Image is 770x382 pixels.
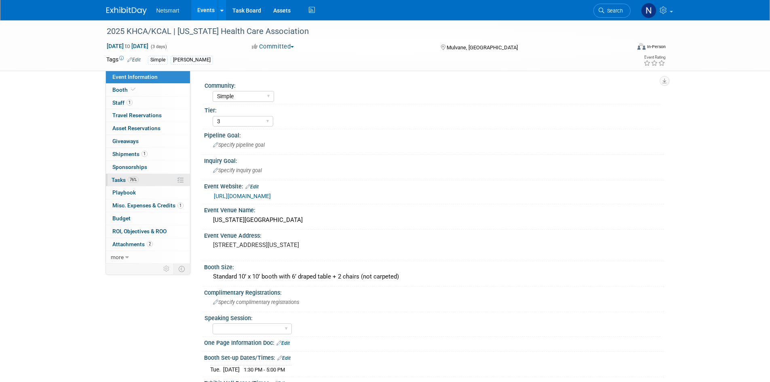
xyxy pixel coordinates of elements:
[112,215,131,222] span: Budget
[214,193,271,199] a: [URL][DOMAIN_NAME]
[150,44,167,49] span: (3 days)
[204,129,664,139] div: Pipeline Goal:
[177,203,184,209] span: 1
[106,122,190,135] a: Asset Reservations
[173,264,190,274] td: Toggle Event Tabs
[106,97,190,109] a: Staff1
[204,261,664,271] div: Booth Size:
[637,43,646,50] img: Format-Inperson.png
[204,180,664,191] div: Event Website:
[106,148,190,160] a: Shipments1
[112,112,162,118] span: Travel Reservations
[106,174,190,186] a: Tasks76%
[205,312,660,322] div: Speaking Session:
[210,270,658,283] div: Standard 10’ x 10’ booth with 6’ draped table + 2 chairs (not carpeted)
[112,228,167,234] span: ROI, Objectives & ROO
[147,241,153,247] span: 2
[204,352,664,362] div: Booth Set-up Dates/Times:
[106,71,190,83] a: Event Information
[213,142,265,148] span: Specify pipeline goal
[447,44,518,51] span: Mulvane, [GEOGRAPHIC_DATA]
[106,161,190,173] a: Sponsorships
[210,365,223,374] td: Tue.
[641,3,656,18] img: Nina Finn
[112,177,139,183] span: Tasks
[204,155,664,165] div: Inquiry Goal:
[204,204,664,214] div: Event Venue Name:
[112,138,139,144] span: Giveaways
[112,202,184,209] span: Misc. Expenses & Credits
[106,135,190,148] a: Giveaways
[106,186,190,199] a: Playbook
[112,99,133,106] span: Staff
[112,87,137,93] span: Booth
[204,337,664,347] div: One Page Information Doc:
[112,241,153,247] span: Attachments
[141,151,148,157] span: 1
[106,109,190,122] a: Travel Reservations
[106,212,190,225] a: Budget
[277,355,291,361] a: Edit
[204,230,664,240] div: Event Venue Address:
[131,87,135,92] i: Booth reservation complete
[213,299,299,305] span: Specify complimentary registrations
[112,164,147,170] span: Sponsorships
[148,56,168,64] div: Simple
[106,55,141,65] td: Tags
[112,151,148,157] span: Shipments
[128,177,139,183] span: 76%
[106,7,147,15] img: ExhibitDay
[111,254,124,260] span: more
[106,199,190,212] a: Misc. Expenses & Credits1
[204,287,664,297] div: Complimentary Registrations:
[245,184,259,190] a: Edit
[276,340,290,346] a: Edit
[643,55,665,59] div: Event Rating
[127,99,133,106] span: 1
[249,42,297,51] button: Committed
[210,214,658,226] div: [US_STATE][GEOGRAPHIC_DATA]
[160,264,174,274] td: Personalize Event Tab Strip
[223,365,240,374] td: [DATE]
[213,241,387,249] pre: [STREET_ADDRESS][US_STATE]
[127,57,141,63] a: Edit
[205,80,660,90] div: Community:
[593,4,631,18] a: Search
[106,251,190,264] a: more
[106,42,149,50] span: [DATE] [DATE]
[106,84,190,96] a: Booth
[647,44,666,50] div: In-Person
[106,225,190,238] a: ROI, Objectives & ROO
[156,7,179,14] span: Netsmart
[124,43,131,49] span: to
[205,104,660,114] div: Tier:
[106,238,190,251] a: Attachments2
[112,125,160,131] span: Asset Reservations
[244,367,285,373] span: 1:30 PM - 5:00 PM
[112,74,158,80] span: Event Information
[104,24,618,39] div: 2025 KHCA/KCAL | [US_STATE] Health Care Association
[112,189,136,196] span: Playbook
[171,56,213,64] div: [PERSON_NAME]
[583,42,666,54] div: Event Format
[213,167,262,173] span: Specify inquiry goal
[604,8,623,14] span: Search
